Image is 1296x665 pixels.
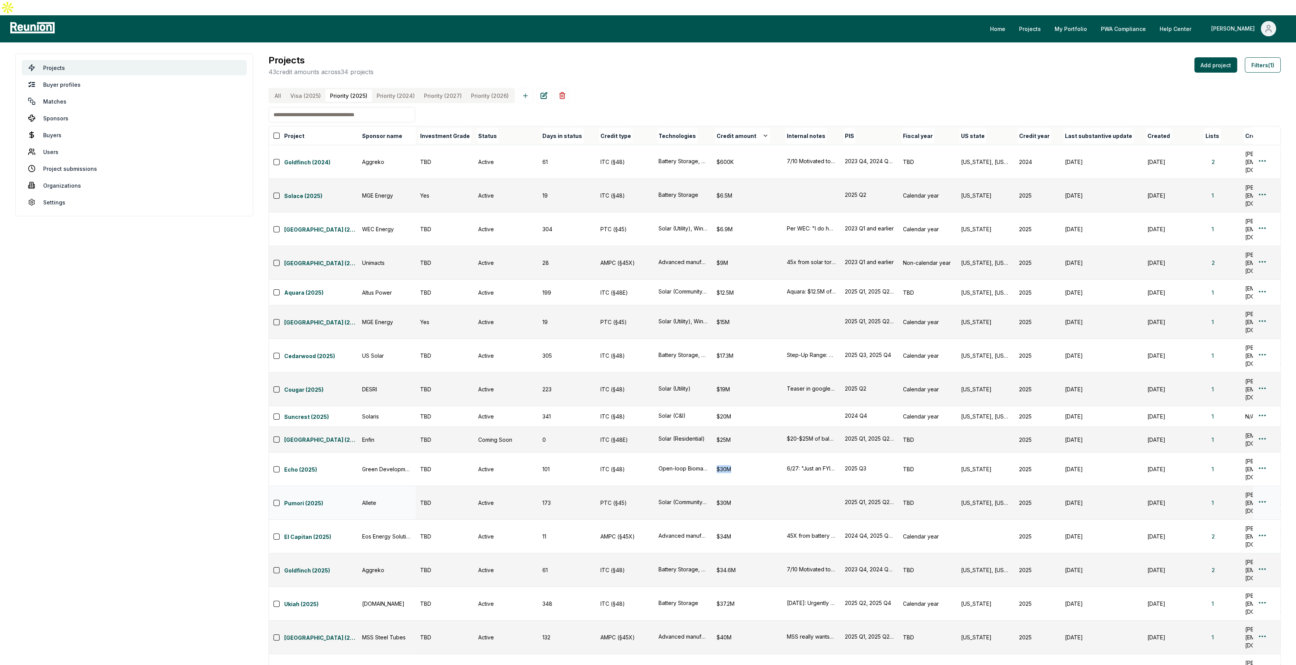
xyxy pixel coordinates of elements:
div: TBD [420,289,469,297]
a: [GEOGRAPHIC_DATA] (2025) [284,225,358,235]
div: [DATE] [1147,289,1196,297]
div: Active [478,289,533,297]
button: 2 [1205,532,1221,540]
button: Sponsor name [361,128,404,143]
div: 2023 Q4, 2024 Q4, 2025 Q1, 2025 Q2, 2025 Q3, 2025 Q4, 2026 Q1, 2026 Q2, 2026 Q4 [845,565,894,573]
div: TBD [903,289,952,297]
div: TBD [420,259,469,267]
div: $600K [717,158,778,166]
div: 2025 [1019,259,1056,267]
a: Ukiah (2025) [284,600,358,609]
div: [DATE] [1147,436,1196,444]
div: Calendar year [903,385,952,393]
div: [DATE] [1147,259,1196,267]
nav: Main [984,21,1288,36]
a: [GEOGRAPHIC_DATA] (2025) [284,634,358,643]
div: 45X from battery cells, modules, EAM. He sells these credits, sold close to $6M in [DATE]. Now th... [787,532,836,540]
div: [DATE] [1065,318,1138,326]
a: Goldfinch (2025) [284,566,358,576]
div: [US_STATE], [US_STATE] [961,259,1010,267]
button: 2023 Q1 and earlier [845,224,894,232]
div: [DATE] [1065,259,1138,267]
div: Active [478,225,533,233]
div: Calendar year [903,225,952,233]
div: [DATE] [1147,412,1196,420]
button: Fiscal year [901,128,934,143]
div: [PERSON_NAME][EMAIL_ADDRESS][DOMAIN_NAME] [1245,344,1294,368]
div: TBD [420,385,469,393]
button: Advanced manufacturing [659,532,707,540]
div: [DATE] [1147,318,1196,326]
div: Active [478,191,533,199]
div: Advanced manufacturing [659,633,707,641]
button: Battery Storage [659,191,707,199]
div: Active [478,412,533,420]
div: TBD [420,158,469,166]
button: 2 [1205,259,1221,267]
a: El Capitan (2025) [284,533,358,542]
div: $20-$25M of balance sheet credits similar to 2024 sale with HQCAH guaranty. Not in a huge rush to... [787,435,836,443]
button: Goldfinch (2025) [284,565,358,576]
div: 2024 Q4 [845,412,894,420]
div: 7/10 Motivated to monetize 3 [PERSON_NAME] projects on an immediate basis -- $12M ITCs 7/16 Willi... [787,157,836,165]
button: Solar (Residential) [659,435,707,443]
div: Active [478,318,533,326]
button: All [270,89,286,102]
div: US Solar [362,352,411,360]
button: Status [477,128,498,143]
button: Filters(1) [1245,57,1281,73]
button: [GEOGRAPHIC_DATA] (2025) [284,317,358,328]
div: 223 [542,385,591,393]
button: 2025 Q3, 2025 Q4 [845,351,894,359]
div: [DATE] [1147,352,1196,360]
div: ITC (§48) [600,412,649,420]
div: 2025 [1019,225,1056,233]
button: Pumori (2025) [284,498,358,508]
div: 2025 [1019,352,1056,360]
div: 304 [542,225,591,233]
div: TBD [903,158,952,166]
div: Non-calendar year [903,259,952,267]
div: $17.3M [717,352,778,360]
div: [PERSON_NAME][EMAIL_ADDRESS][DOMAIN_NAME] [1245,310,1294,334]
button: Battery Storage, Solar (Community), Solar (Utility), Solar (C&I) [659,157,707,165]
div: 6/27: "Just an FYI that we met internally and are planning to move up our schedule for the cost s... [787,464,836,472]
a: Sponsors [22,110,247,126]
a: Goldfinch (2024) [284,158,358,167]
a: My Portfolio [1048,21,1093,36]
div: Solar (Utility), Wind (Onshore) [659,317,707,325]
div: MGE Energy [362,318,411,326]
div: ITC (§48) [600,385,649,393]
button: 2025 Q1, 2025 Q2, 2025 Q3, 2025 Q4 [845,435,894,443]
div: ITC (§48E) [600,289,649,297]
div: 2024 Q4, 2025 Q1, 2025 Q2, 2025 Q3, 2025 Q4, 2026 Q1, 2026 Q2, 2026 Q3 [845,532,894,540]
button: Investment Grade [419,128,471,143]
div: 7/10 Motivated to monetize 3 [PERSON_NAME] projects on an immediate basis -- $12M ITCs 7/16 Willi... [787,565,836,573]
div: Battery Storage [659,599,707,607]
button: Suncrest (2025) [284,411,358,422]
button: [DATE]: Urgently needs to sell the first 2 projects ($10 mm) in the next 60 days [787,599,836,607]
div: Active [478,158,533,166]
button: Solace (2025) [284,190,358,201]
button: 2 [1205,158,1221,166]
button: PIS [843,128,856,143]
div: Calendar year [903,352,952,360]
div: 199 [542,289,591,297]
h3: Projects [269,54,374,67]
div: 341 [542,412,591,420]
div: Step-Up Range: 9.2%-21.4%. MN Golden Spike - $1.3m ITCs; Aug PIS IL - Ducks: ~$10.5m ITCs; Oct PI... [787,351,836,359]
div: $6.9M [717,225,778,233]
div: 2025 [1019,318,1056,326]
button: Priority (2024) [372,89,419,102]
div: Solar (Utility) [659,384,707,393]
a: Users [22,144,247,159]
button: 1 [1205,191,1220,199]
div: Enfin [362,436,411,444]
button: 45x from solar torque tubes (used in racking); see notes on HS; Would like to match prior transac... [787,258,836,266]
div: TBD [420,436,469,444]
div: Aggreko [362,158,411,166]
